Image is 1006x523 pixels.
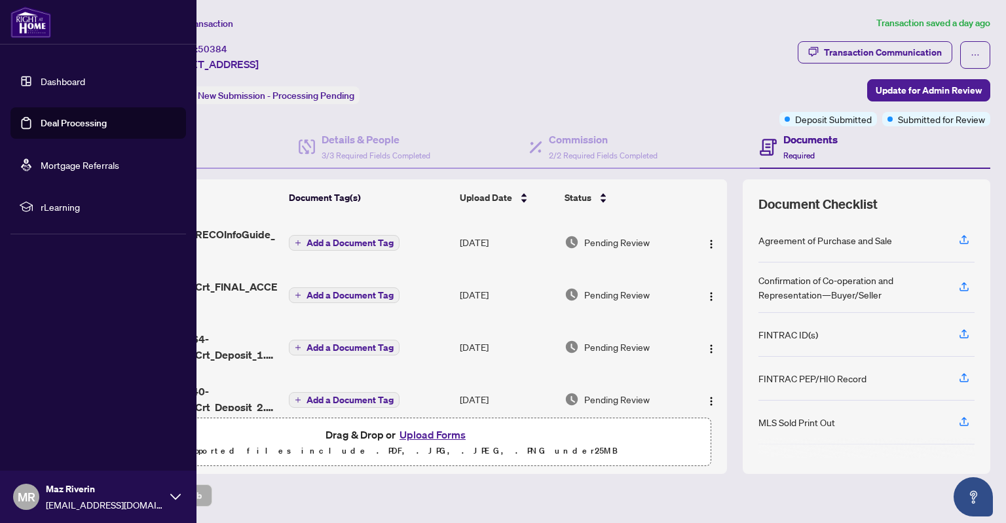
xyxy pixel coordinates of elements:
[41,200,177,214] span: rLearning
[307,291,394,300] span: Add a Document Tag
[559,179,690,216] th: Status
[565,392,579,406] img: Document Status
[455,216,559,268] td: [DATE]
[162,86,360,104] div: Status:
[289,287,400,304] button: Add a Document Tag
[84,418,711,467] span: Drag & Drop orUpload FormsSupported files include .PDF, .JPG, .JPEG, .PNG under25MB
[565,235,579,249] img: Document Status
[758,371,866,386] div: FINTRAC PEP/HIO Record
[46,497,164,512] span: [EMAIL_ADDRESS][DOMAIN_NAME]
[824,42,942,63] div: Transaction Communication
[307,343,394,352] span: Add a Document Tag
[41,75,85,87] a: Dashboard
[289,340,400,355] button: Add a Document Tag
[565,287,579,302] img: Document Status
[876,16,990,31] article: Transaction saved a day ago
[565,190,591,205] span: Status
[701,232,722,253] button: Logo
[701,389,722,410] button: Logo
[898,112,985,126] span: Submitted for Review
[289,391,400,408] button: Add a Document Tag
[322,132,430,147] h4: Details & People
[549,151,658,160] span: 2/2 Required Fields Completed
[18,488,35,506] span: MR
[876,80,982,101] span: Update for Admin Review
[867,79,990,101] button: Update for Admin Review
[783,151,815,160] span: Required
[706,291,717,302] img: Logo
[455,268,559,321] td: [DATE]
[289,339,400,356] button: Add a Document Tag
[798,41,952,63] button: Transaction Communication
[322,151,430,160] span: 3/3 Required Fields Completed
[41,117,107,129] a: Deal Processing
[584,287,650,302] span: Pending Review
[120,226,279,258] span: NM_Strawfield_RECOInfoGuide_SIGNED-1.pdf
[758,327,818,342] div: FINTRAC ID(s)
[455,321,559,373] td: [DATE]
[307,238,394,247] span: Add a Document Tag
[758,195,878,213] span: Document Checklist
[295,344,301,351] span: plus
[198,43,227,55] span: 50384
[584,340,650,354] span: Pending Review
[706,239,717,249] img: Logo
[455,373,559,425] td: [DATE]
[295,397,301,403] span: plus
[198,90,354,101] span: New Submission - Processing Pending
[162,56,259,72] span: [STREET_ADDRESS]
[460,190,512,205] span: Upload Date
[758,415,835,429] div: MLS Sold Print Out
[701,284,722,305] button: Logo
[706,344,717,354] img: Logo
[120,279,279,310] span: 2356StrawfieldCrt_FINAL_ACCEPTED_ACK.pdf
[455,179,559,216] th: Upload Date
[295,292,301,298] span: plus
[284,179,455,216] th: Document Tag(s)
[701,336,722,357] button: Logo
[163,18,233,29] span: View Transaction
[326,426,470,443] span: Drag & Drop or
[289,287,400,303] button: Add a Document Tag
[92,443,703,459] p: Supported files include .PDF, .JPG, .JPEG, .PNG under 25 MB
[971,50,980,60] span: ellipsis
[295,240,301,246] span: plus
[289,392,400,408] button: Add a Document Tag
[10,7,51,38] img: logo
[289,235,400,251] button: Add a Document Tag
[565,340,579,354] img: Document Status
[289,234,400,251] button: Add a Document Tag
[783,132,838,147] h4: Documents
[706,396,717,406] img: Logo
[396,426,470,443] button: Upload Forms
[954,477,993,516] button: Open asap
[584,235,650,249] span: Pending Review
[584,392,650,406] span: Pending Review
[41,159,119,171] a: Mortgage Referrals
[115,179,284,216] th: (4) File Name
[307,395,394,405] span: Add a Document Tag
[549,132,658,147] h4: Commission
[46,482,164,496] span: Maz Riverin
[758,233,892,247] div: Agreement of Purchase and Sale
[120,331,279,363] span: 1756241275064-2356StrawfieldCrt_Deposit_1.png
[120,384,279,415] span: 1756241295140-2356StrawfieldCrt_Deposit_2.png
[795,112,872,126] span: Deposit Submitted
[758,273,943,302] div: Confirmation of Co-operation and Representation—Buyer/Seller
